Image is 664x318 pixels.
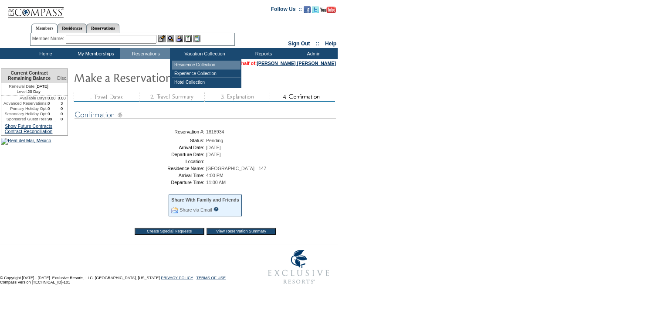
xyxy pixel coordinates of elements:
div: Share With Family and Friends [171,197,239,202]
td: Status: [76,138,204,143]
img: step3_state3.gif [204,92,270,102]
td: Residence Collection [172,61,241,69]
a: Follow us on Twitter [312,9,319,14]
span: Pending [206,138,223,143]
a: Show Future Contracts [5,123,52,129]
span: [DATE] [206,152,221,157]
td: Current Contract Remaining Balance [1,69,56,83]
div: Member Name: [32,35,66,42]
a: Reservations [87,24,119,33]
td: 0.00 [47,96,56,101]
td: 0 [47,101,56,106]
a: Sign Out [288,41,310,47]
td: Secondary Holiday Opt: [1,111,47,116]
td: My Memberships [70,48,120,59]
a: Contract Reconciliation [5,129,53,134]
img: Become our fan on Facebook [304,6,311,13]
td: Home [20,48,70,59]
img: step1_state3.gif [74,92,139,102]
td: Sponsored Guest Res: [1,116,47,122]
a: [PERSON_NAME] [PERSON_NAME] [257,61,336,66]
input: Create Special Requests [135,228,204,235]
td: 0.00 [56,96,68,101]
input: What is this? [213,207,219,212]
td: Reservation #: [76,129,204,134]
span: 4:00 PM [206,173,224,178]
td: 3 [56,101,68,106]
a: TERMS OF USE [196,276,226,280]
span: Level: [17,89,27,94]
td: Arrival Date: [76,145,204,150]
td: [DATE] [1,83,56,89]
span: Renewal Date: [9,84,35,89]
td: Experience Collection [172,69,241,78]
td: Departure Time: [76,180,204,185]
img: b_calculator.gif [193,35,200,42]
td: Vacation Collection [170,48,237,59]
td: Location: [76,159,204,164]
td: Admin [288,48,338,59]
span: :: [316,41,319,47]
td: Hotel Collection [172,78,241,86]
a: Residences [58,24,87,33]
td: 0 [56,106,68,111]
img: View [167,35,174,42]
td: Advanced Reservations: [1,101,47,106]
span: [DATE] [206,145,221,150]
img: b_edit.gif [158,35,166,42]
span: [GEOGRAPHIC_DATA] - 147 [206,166,266,171]
td: 0 [47,106,56,111]
td: 20 Day [1,89,56,96]
a: PRIVACY POLICY [161,276,193,280]
a: Share via Email [180,207,212,212]
td: Residence Name: [76,166,204,171]
span: 11:00 AM [206,180,226,185]
img: Exclusive Resorts [260,245,338,289]
td: Follow Us :: [271,5,302,16]
a: Subscribe to our YouTube Channel [320,9,336,14]
img: Reservations [184,35,192,42]
td: Reservations [120,48,170,59]
img: Impersonate [176,35,183,42]
td: Arrival Time: [76,173,204,178]
input: View Reservation Summary [207,228,276,235]
td: 0 [47,111,56,116]
td: 0 [56,116,68,122]
img: Real del Mar, Mexico [1,138,51,145]
img: Make Reservation [74,68,248,86]
td: Available Days: [1,96,47,101]
img: step4_state2.gif [270,92,335,102]
span: 1818934 [206,129,224,134]
td: Primary Holiday Opt: [1,106,47,111]
a: Become our fan on Facebook [304,9,311,14]
a: Help [325,41,336,47]
span: You are acting on behalf of: [196,61,336,66]
img: Follow us on Twitter [312,6,319,13]
a: Members [31,24,58,33]
span: Disc. [57,75,68,81]
td: 0 [56,111,68,116]
td: Departure Date: [76,152,204,157]
img: Subscribe to our YouTube Channel [320,7,336,13]
img: step2_state3.gif [139,92,204,102]
td: Reports [237,48,288,59]
td: 99 [47,116,56,122]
